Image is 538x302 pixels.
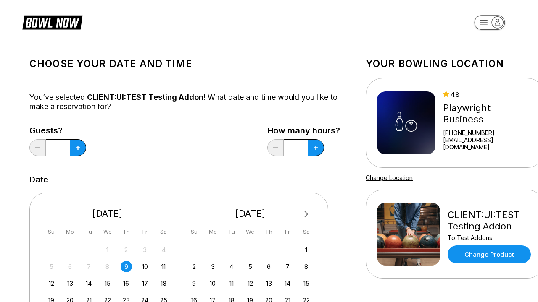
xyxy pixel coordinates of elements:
span: CLIENT:UI:TEST Testing Addon [87,93,203,102]
div: Choose Tuesday, November 4th, 2025 [226,261,237,272]
div: Choose Thursday, October 16th, 2025 [121,278,132,289]
div: Tu [226,226,237,237]
div: Mo [207,226,219,237]
div: Su [46,226,57,237]
div: We [245,226,256,237]
div: Choose Saturday, October 18th, 2025 [158,278,169,289]
div: Choose Saturday, November 8th, 2025 [301,261,312,272]
div: Not available Sunday, October 5th, 2025 [46,261,57,272]
div: Not available Wednesday, October 8th, 2025 [102,261,113,272]
div: Choose Friday, November 7th, 2025 [282,261,293,272]
div: Choose Wednesday, November 5th, 2025 [245,261,256,272]
div: Choose Saturday, October 11th, 2025 [158,261,169,272]
div: Choose Saturday, November 1st, 2025 [301,244,312,255]
div: Fr [139,226,150,237]
div: Not available Thursday, October 2nd, 2025 [121,244,132,255]
div: Not available Wednesday, October 1st, 2025 [102,244,113,255]
div: Choose Tuesday, October 14th, 2025 [83,278,95,289]
div: You’ve selected ! What date and time would you like to make a reservation for? [29,93,340,111]
div: Choose Wednesday, November 12th, 2025 [245,278,256,289]
a: Change Location [366,174,413,181]
div: Choose Friday, October 17th, 2025 [139,278,150,289]
div: CLIENT:UI:TEST Testing Addon [448,209,533,232]
div: Choose Monday, November 3rd, 2025 [207,261,219,272]
div: [DATE] [185,208,316,219]
div: Su [188,226,200,237]
div: Not available Friday, October 3rd, 2025 [139,244,150,255]
img: Playwright Business [377,91,435,154]
div: We [102,226,113,237]
h1: Choose your Date and time [29,58,340,70]
div: Choose Sunday, November 9th, 2025 [188,278,200,289]
div: [DATE] [42,208,173,219]
div: Not available Saturday, October 4th, 2025 [158,244,169,255]
div: Choose Thursday, November 6th, 2025 [263,261,274,272]
label: Date [29,175,48,184]
div: Choose Sunday, October 12th, 2025 [46,278,57,289]
div: Not available Tuesday, October 7th, 2025 [83,261,95,272]
div: Choose Sunday, November 2nd, 2025 [188,261,200,272]
label: Guests? [29,126,86,135]
div: Choose Thursday, October 9th, 2025 [121,261,132,272]
div: [PHONE_NUMBER] [443,129,533,136]
div: Choose Thursday, November 13th, 2025 [263,278,274,289]
div: Fr [282,226,293,237]
div: Not available Monday, October 6th, 2025 [64,261,76,272]
div: Choose Monday, November 10th, 2025 [207,278,219,289]
img: CLIENT:UI:TEST Testing Addon [377,203,440,266]
div: Mo [64,226,76,237]
button: Next Month [300,208,313,221]
div: Choose Friday, November 14th, 2025 [282,278,293,289]
div: Playwright Business [443,102,533,125]
a: [EMAIL_ADDRESS][DOMAIN_NAME] [443,136,533,151]
div: Choose Friday, October 10th, 2025 [139,261,150,272]
div: Sa [301,226,312,237]
div: To Test Addons [448,234,533,241]
div: Choose Wednesday, October 15th, 2025 [102,278,113,289]
div: Sa [158,226,169,237]
div: Tu [83,226,95,237]
a: Change Product [448,245,531,263]
div: Choose Saturday, November 15th, 2025 [301,278,312,289]
div: 4.8 [443,91,533,98]
div: Choose Tuesday, November 11th, 2025 [226,278,237,289]
label: How many hours? [267,126,340,135]
div: Th [121,226,132,237]
div: Th [263,226,274,237]
div: Choose Monday, October 13th, 2025 [64,278,76,289]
